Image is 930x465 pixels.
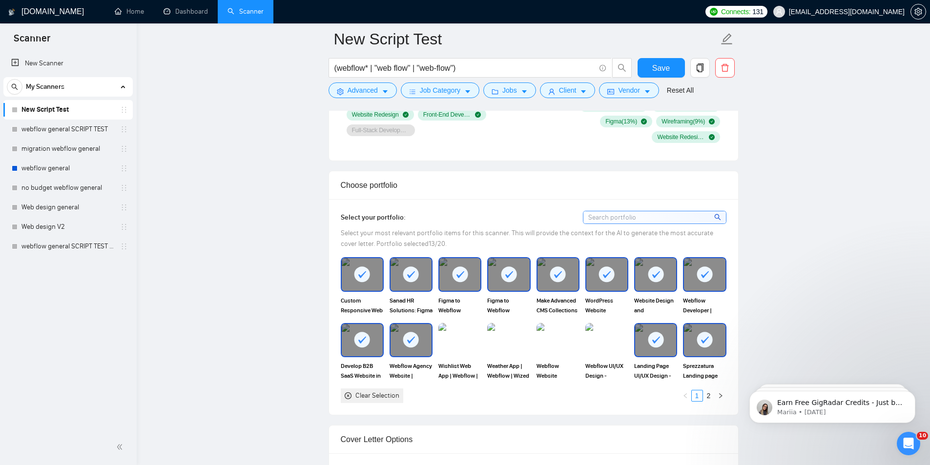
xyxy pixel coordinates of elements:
[120,184,128,192] span: holder
[21,217,114,237] a: Web design V2
[540,82,596,98] button: userClientcaret-down
[910,4,926,20] button: setting
[352,111,399,119] span: Website Redesign
[721,33,733,45] span: edit
[487,361,530,381] span: Weather App | Webflow | Wized | Airtable
[709,134,715,140] span: check-circle
[120,164,128,172] span: holder
[776,8,783,15] span: user
[715,390,726,402] li: Next Page
[341,361,384,381] span: Develop B2B SaaS Website in Webflow From Figma Design
[3,54,133,73] li: New Scanner
[521,88,528,95] span: caret-down
[638,58,685,78] button: Save
[683,296,726,315] span: Webflow Developer | Figma to Webflow Website | Tech Website Transition
[120,223,128,231] span: holder
[641,119,647,124] span: check-circle
[438,323,481,357] img: portfolio thumbnail image
[334,62,595,74] input: Search Freelance Jobs...
[752,6,763,17] span: 131
[8,4,15,20] img: logo
[716,63,734,72] span: delete
[341,425,726,453] div: Cover Letter Options
[661,118,705,125] span: Wireframing ( 9 %)
[910,8,926,16] a: setting
[164,7,208,16] a: dashboardDashboard
[227,7,264,16] a: searchScanner
[683,361,726,381] span: Sprezzatura Landing page design & develop
[120,125,128,133] span: holder
[115,7,144,16] a: homeHome
[502,85,517,96] span: Jobs
[438,361,481,381] span: Wishlist Web App | Webflow | Wized | Xano
[487,323,530,357] img: portfolio thumbnail image
[341,296,384,315] span: Custom Responsive Web Design for B2B–Agency Matchmaking Website
[644,88,651,95] span: caret-down
[917,432,928,440] span: 10
[585,323,628,357] img: portfolio thumbnail image
[657,133,705,141] span: Website Redesign ( 8 %)
[634,296,677,315] span: Website Design and Development in Webflow | SEO-Focused Website
[483,82,536,98] button: folderJobscaret-down
[652,62,670,74] span: Save
[735,370,930,439] iframe: Intercom notifications message
[690,58,710,78] button: copy
[26,77,64,97] span: My Scanners
[537,296,579,315] span: Make Advanced CMS Collections and Providing Assistance with Webflow
[382,88,389,95] span: caret-down
[585,296,628,315] span: WordPress Website Redesign & Migration to Webflow | Saving SEO Traffic
[548,88,555,95] span: user
[464,88,471,95] span: caret-down
[714,212,723,222] span: search
[667,85,694,96] a: Reset All
[341,171,726,199] div: Choose portfolio
[682,393,688,399] span: left
[487,296,530,315] span: Figma to Webflow Website Conversion and On-going Assistance
[710,8,718,16] img: upwork-logo.png
[348,85,378,96] span: Advanced
[634,361,677,381] span: Landing Page UI/UX Design - Webflow Website This Is Good
[613,63,631,72] span: search
[897,432,920,455] iframe: Intercom live chat
[409,88,416,95] span: bars
[580,88,587,95] span: caret-down
[390,361,433,381] span: Webflow Agency Website | Custom Checkout in Webflow | Figma to Webflow
[709,119,715,124] span: check-circle
[715,58,735,78] button: delete
[718,393,723,399] span: right
[703,390,714,401] a: 2
[21,100,114,120] a: New Script Test
[21,120,114,139] a: webflow general SCRIPT TEST
[329,82,397,98] button: settingAdvancedcaret-down
[691,390,703,402] li: 1
[612,58,632,78] button: search
[401,82,479,98] button: barsJob Categorycaret-down
[341,229,713,248] span: Select your most relevant portfolio items for this scanner. This will provide the context for the...
[7,79,22,95] button: search
[7,83,22,90] span: search
[21,159,114,178] a: webflow general
[337,88,344,95] span: setting
[599,65,606,71] span: info-circle
[345,392,351,399] span: close-circle
[911,8,926,16] span: setting
[390,296,433,315] span: Sanad HR Solutions: Figma to Webflow & SEO-Optimized Development
[492,88,498,95] span: folder
[116,442,126,452] span: double-left
[607,88,614,95] span: idcard
[583,211,726,223] input: Search portfolio
[559,85,577,96] span: Client
[618,85,640,96] span: Vendor
[680,390,691,402] button: left
[537,323,579,357] img: portfolio thumbnail image
[599,82,659,98] button: idcardVendorcaret-down
[120,243,128,250] span: holder
[21,139,114,159] a: migration webflow general
[11,54,125,73] a: New Scanner
[537,361,579,381] span: Webflow Website Development - Membership App | Aicyclopedia
[691,63,709,72] span: copy
[120,203,128,211] span: holder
